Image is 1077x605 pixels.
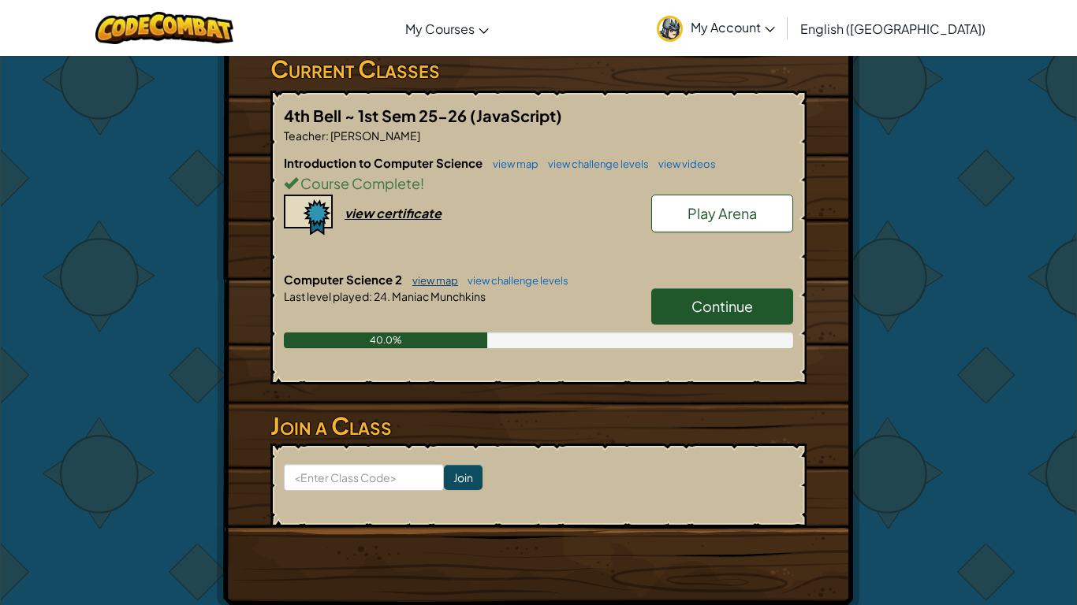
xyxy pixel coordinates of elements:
span: Maniac Munchkins [390,289,486,303]
div: 40.0% [284,332,487,348]
span: 24. [372,289,390,303]
img: avatar [657,16,683,42]
div: view certificate [345,205,442,221]
span: : [369,289,372,303]
span: Course Complete [298,174,420,192]
h3: Join a Class [270,408,807,444]
span: Introduction to Computer Science [284,155,485,170]
a: view map [485,158,538,170]
span: Teacher [284,128,326,143]
span: (JavaScript) [470,106,562,125]
span: My Account [691,19,775,35]
a: My Account [649,3,783,53]
span: English ([GEOGRAPHIC_DATA]) [800,20,986,37]
span: [PERSON_NAME] [329,128,420,143]
a: view map [404,274,458,287]
a: view challenge levels [540,158,649,170]
img: certificate-icon.png [284,195,333,236]
a: view certificate [284,205,442,221]
span: Computer Science 2 [284,272,404,287]
span: Play Arena [688,204,757,222]
a: view videos [650,158,716,170]
a: view challenge levels [460,274,568,287]
input: <Enter Class Code> [284,464,444,491]
a: My Courses [397,7,497,50]
h3: Current Classes [270,51,807,87]
span: 4th Bell ~ 1st Sem 25-26 [284,106,470,125]
img: CodeCombat logo [95,12,233,44]
input: Join [444,465,483,490]
span: ! [420,174,424,192]
span: Continue [691,297,753,315]
a: English ([GEOGRAPHIC_DATA]) [792,7,993,50]
span: My Courses [405,20,475,37]
span: : [326,128,329,143]
span: Last level played [284,289,369,303]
